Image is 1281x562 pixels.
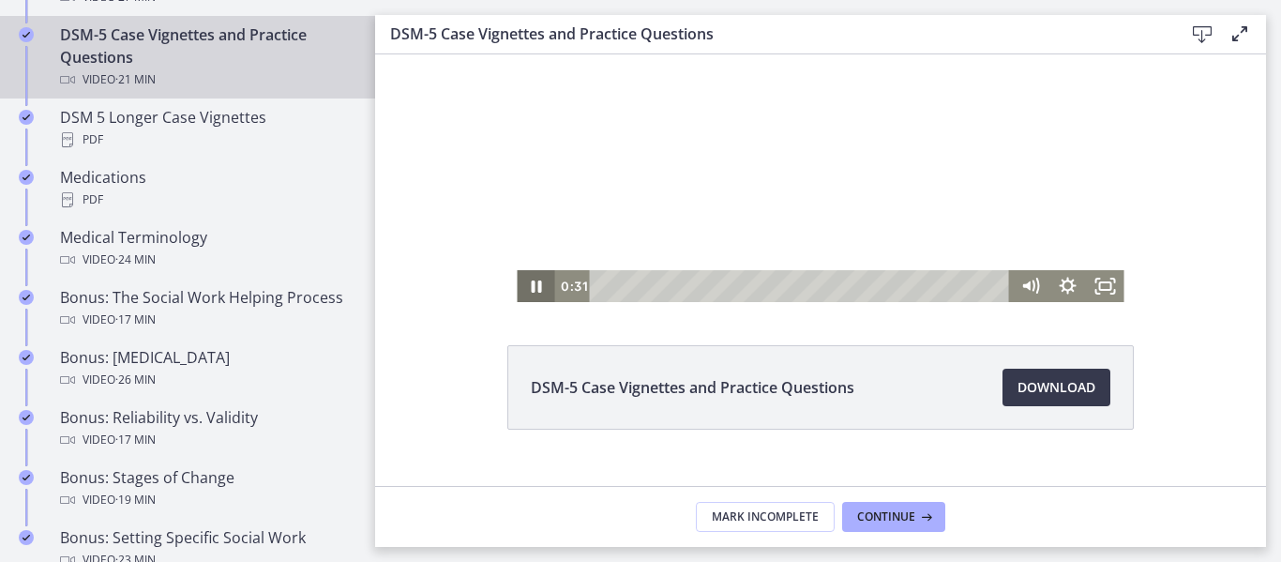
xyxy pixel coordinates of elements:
[60,309,353,331] div: Video
[60,226,353,271] div: Medical Terminology
[60,189,353,211] div: PDF
[115,369,156,391] span: · 26 min
[19,290,34,305] i: Completed
[60,466,353,511] div: Bonus: Stages of Change
[60,129,353,151] div: PDF
[60,406,353,451] div: Bonus: Reliability vs. Validity
[19,530,34,545] i: Completed
[115,309,156,331] span: · 17 min
[19,350,34,365] i: Completed
[60,346,353,391] div: Bonus: [MEDICAL_DATA]
[19,230,34,245] i: Completed
[19,27,34,42] i: Completed
[1017,376,1095,399] span: Download
[60,249,353,271] div: Video
[115,68,156,91] span: · 21 min
[60,68,353,91] div: Video
[60,166,353,211] div: Medications
[19,470,34,485] i: Completed
[712,509,819,524] span: Mark Incomplete
[60,429,353,451] div: Video
[696,502,835,532] button: Mark Incomplete
[115,429,156,451] span: · 17 min
[19,170,34,185] i: Completed
[19,410,34,425] i: Completed
[842,502,945,532] button: Continue
[60,369,353,391] div: Video
[60,106,353,151] div: DSM 5 Longer Case Vignettes
[390,23,1153,45] h3: DSM-5 Case Vignettes and Practice Questions
[1002,369,1110,406] a: Download
[531,376,854,399] span: DSM-5 Case Vignettes and Practice Questions
[60,489,353,511] div: Video
[60,23,353,91] div: DSM-5 Case Vignettes and Practice Questions
[115,489,156,511] span: · 19 min
[857,509,915,524] span: Continue
[115,249,156,271] span: · 24 min
[60,286,353,331] div: Bonus: The Social Work Helping Process
[19,110,34,125] i: Completed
